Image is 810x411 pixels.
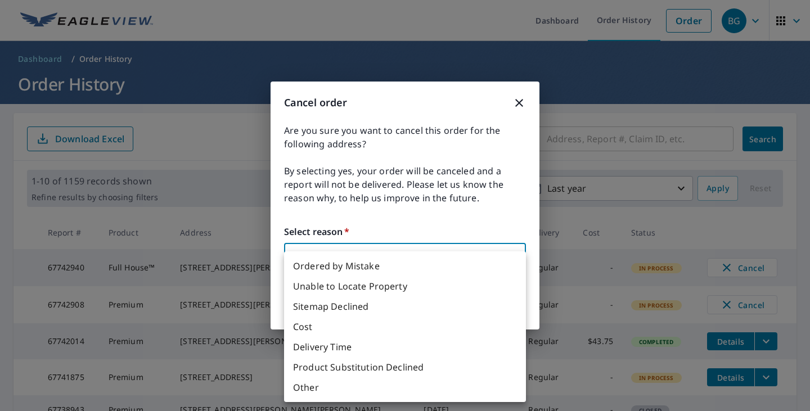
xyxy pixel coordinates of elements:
li: Delivery Time [284,337,526,357]
li: Sitemap Declined [284,296,526,317]
li: Other [284,377,526,398]
li: Unable to Locate Property [284,276,526,296]
li: Product Substitution Declined [284,357,526,377]
li: Cost [284,317,526,337]
li: Ordered by Mistake [284,256,526,276]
